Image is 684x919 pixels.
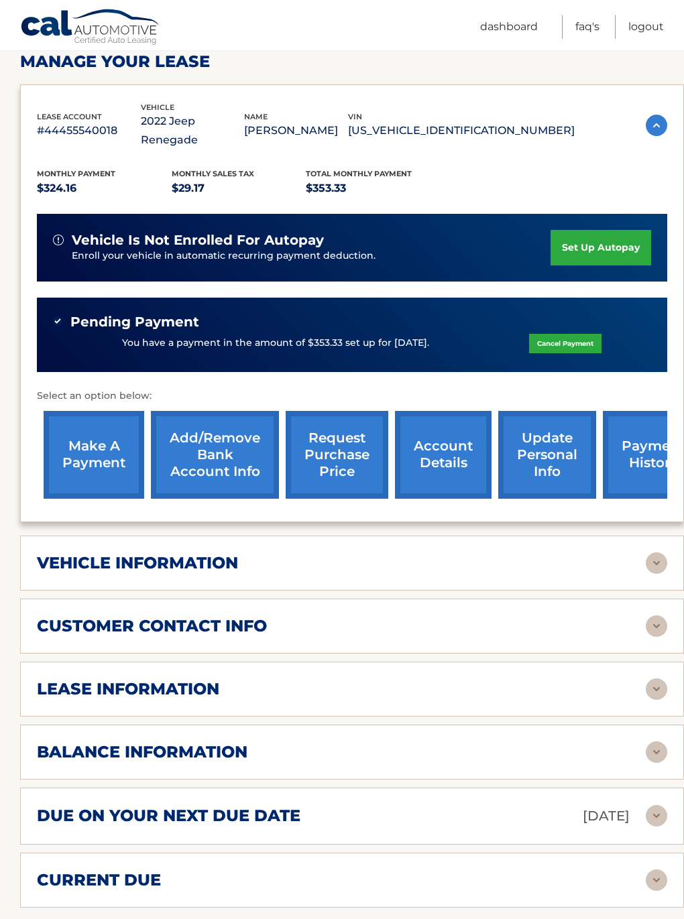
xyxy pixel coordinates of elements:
[37,616,267,636] h2: customer contact info
[37,806,300,826] h2: due on your next due date
[37,553,238,573] h2: vehicle information
[37,121,141,140] p: #44455540018
[70,314,199,330] span: Pending Payment
[348,112,362,121] span: vin
[37,112,102,121] span: lease account
[480,15,538,39] a: Dashboard
[286,411,388,499] a: request purchase price
[646,115,667,136] img: accordion-active.svg
[551,230,651,265] a: set up autopay
[646,552,667,574] img: accordion-rest.svg
[37,742,247,762] h2: balance information
[646,678,667,700] img: accordion-rest.svg
[575,15,600,39] a: FAQ's
[141,112,245,149] p: 2022 Jeep Renegade
[498,411,596,499] a: update personal info
[20,52,684,72] h2: Manage Your Lease
[37,179,172,198] p: $324.16
[53,235,64,245] img: alert-white.svg
[37,169,115,178] span: Monthly Payment
[141,103,174,112] span: vehicle
[244,112,268,121] span: name
[583,804,630,828] p: [DATE]
[172,179,306,198] p: $29.17
[646,741,667,763] img: accordion-rest.svg
[529,334,602,353] a: Cancel Payment
[122,336,429,351] p: You have a payment in the amount of $353.33 set up for [DATE].
[53,316,62,326] img: check-green.svg
[44,411,144,499] a: make a payment
[172,169,254,178] span: Monthly sales Tax
[244,121,348,140] p: [PERSON_NAME]
[151,411,279,499] a: Add/Remove bank account info
[72,249,551,263] p: Enroll your vehicle in automatic recurring payment deduction.
[306,179,441,198] p: $353.33
[20,9,161,48] a: Cal Automotive
[646,615,667,637] img: accordion-rest.svg
[37,870,161,890] h2: current due
[72,232,324,249] span: vehicle is not enrolled for autopay
[37,388,667,404] p: Select an option below:
[646,805,667,826] img: accordion-rest.svg
[395,411,492,499] a: account details
[646,869,667,891] img: accordion-rest.svg
[37,679,219,699] h2: lease information
[306,169,412,178] span: Total Monthly Payment
[348,121,575,140] p: [US_VEHICLE_IDENTIFICATION_NUMBER]
[628,15,664,39] a: Logout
